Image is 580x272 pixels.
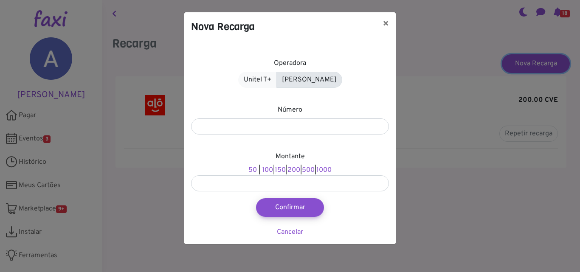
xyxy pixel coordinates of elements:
[191,19,255,34] h4: Nova Recarga
[376,12,396,36] button: ×
[278,105,302,115] label: Número
[256,198,324,217] button: Confirmar
[277,228,303,236] a: Cancelar
[316,166,332,174] a: 1000
[191,151,389,191] div: | | | |
[275,166,286,174] a: 150
[302,166,315,174] a: 500
[248,166,257,174] a: 50
[276,151,305,162] label: Montante
[238,72,277,88] a: Unitel T+
[259,166,260,174] span: |
[262,166,273,174] a: 100
[274,58,306,68] label: Operadora
[287,166,300,174] a: 200
[276,72,342,88] a: [PERSON_NAME]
